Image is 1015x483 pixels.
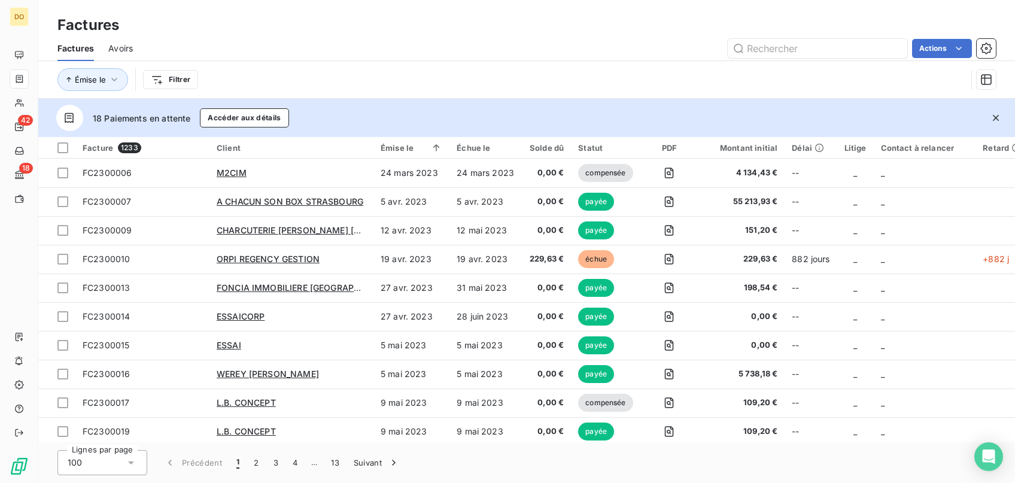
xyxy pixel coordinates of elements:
[373,216,449,245] td: 12 avr. 2023
[578,308,614,326] span: payée
[528,143,564,153] div: Solde dû
[118,142,141,153] span: 1233
[373,388,449,417] td: 9 mai 2023
[785,216,837,245] td: --
[83,369,130,379] span: FC2300016
[853,168,857,178] span: _
[528,368,564,380] span: 0,00 €
[578,164,633,182] span: compensée
[217,311,265,321] span: ESSAICORP
[83,168,132,178] span: FC2300006
[706,397,777,409] span: 109,20 €
[728,39,907,58] input: Rechercher
[578,423,614,441] span: payée
[229,450,247,475] button: 1
[912,39,972,58] button: Actions
[373,417,449,446] td: 9 mai 2023
[217,340,241,350] span: ESSAI
[785,245,837,274] td: 882 jours
[373,159,449,187] td: 24 mars 2023
[83,340,129,350] span: FC2300015
[217,196,363,206] span: A CHACUN SON BOX STRASBOURG
[706,167,777,179] span: 4 134,43 €
[983,254,1009,264] span: +882 j
[381,143,442,153] div: Émise le
[83,225,132,235] span: FC2300009
[853,340,857,350] span: _
[578,143,633,153] div: Statut
[217,369,319,379] span: WEREY [PERSON_NAME]
[974,442,1003,471] div: Open Intercom Messenger
[18,115,33,126] span: 42
[785,360,837,388] td: --
[706,224,777,236] span: 151,20 €
[853,225,857,235] span: _
[578,365,614,383] span: payée
[785,159,837,187] td: --
[217,282,396,293] span: FONCIA IMMOBILIERE [GEOGRAPHIC_DATA]
[108,42,133,54] span: Avoirs
[706,282,777,294] span: 198,54 €
[217,426,276,436] span: L.B. CONCEPT
[449,187,521,216] td: 5 avr. 2023
[785,331,837,360] td: --
[83,143,113,153] span: Facture
[578,394,633,412] span: compensée
[449,417,521,446] td: 9 mai 2023
[528,339,564,351] span: 0,00 €
[785,388,837,417] td: --
[83,254,130,264] span: FC2300010
[853,369,857,379] span: _
[10,7,29,26] div: DO
[578,279,614,297] span: payée
[285,450,305,475] button: 4
[528,282,564,294] span: 0,00 €
[247,450,266,475] button: 2
[373,331,449,360] td: 5 mai 2023
[68,457,82,469] span: 100
[853,397,857,408] span: _
[706,253,777,265] span: 229,63 €
[881,282,885,293] span: _
[449,245,521,274] td: 19 avr. 2023
[881,225,885,235] span: _
[853,282,857,293] span: _
[706,339,777,351] span: 0,00 €
[706,196,777,208] span: 55 213,93 €
[528,311,564,323] span: 0,00 €
[57,68,128,91] button: Émise le
[578,193,614,211] span: payée
[449,388,521,417] td: 9 mai 2023
[785,187,837,216] td: --
[528,397,564,409] span: 0,00 €
[785,274,837,302] td: --
[157,450,229,475] button: Précédent
[792,143,829,153] div: Délai
[10,457,29,476] img: Logo LeanPay
[305,453,324,472] span: …
[217,225,421,235] span: CHARCUTERIE [PERSON_NAME] [PERSON_NAME]
[449,274,521,302] td: 31 mai 2023
[457,143,514,153] div: Échue le
[853,311,857,321] span: _
[143,70,198,89] button: Filtrer
[324,450,347,475] button: 13
[706,143,777,153] div: Montant initial
[449,302,521,331] td: 28 juin 2023
[83,397,129,408] span: FC2300017
[853,254,857,264] span: _
[217,397,276,408] span: L.B. CONCEPT
[373,360,449,388] td: 5 mai 2023
[706,368,777,380] span: 5 738,18 €
[881,397,885,408] span: _
[578,250,614,268] span: échue
[881,143,969,153] div: Contact à relancer
[83,196,131,206] span: FC2300007
[844,143,867,153] div: Litige
[449,159,521,187] td: 24 mars 2023
[881,254,885,264] span: _
[449,331,521,360] td: 5 mai 2023
[853,196,857,206] span: _
[83,311,130,321] span: FC2300014
[881,426,885,436] span: _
